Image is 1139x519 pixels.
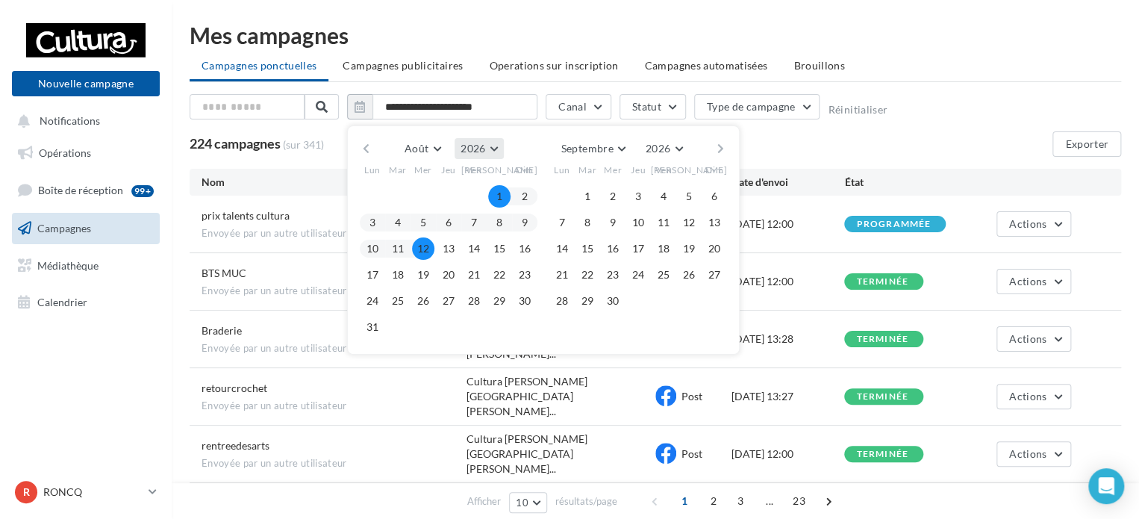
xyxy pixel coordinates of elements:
[514,237,536,260] button: 16
[202,342,466,355] span: Envoyée par un autre utilisateur
[844,175,958,190] div: État
[703,211,725,234] button: 13
[283,137,324,152] span: (sur 341)
[652,211,675,234] button: 11
[602,211,624,234] button: 9
[620,94,686,119] button: Statut
[387,211,409,234] button: 4
[39,146,91,159] span: Opérations
[678,237,700,260] button: 19
[202,227,466,240] span: Envoyée par un autre utilisateur
[555,138,631,159] button: Septembre
[361,316,384,338] button: 31
[514,185,536,208] button: 2
[361,290,384,312] button: 24
[202,400,466,413] span: Envoyée par un autre utilisateur
[602,185,624,208] button: 2
[602,237,624,260] button: 16
[1088,468,1124,504] div: Open Intercom Messenger
[652,185,675,208] button: 4
[758,489,781,513] span: ...
[190,135,281,152] span: 224 campagnes
[467,494,501,509] span: Afficher
[731,274,844,289] div: [DATE] 12:00
[731,389,844,404] div: [DATE] 13:27
[551,264,573,286] button: 21
[731,332,844,346] div: [DATE] 13:28
[488,264,511,286] button: 22
[1009,332,1046,345] span: Actions
[996,269,1071,294] button: Actions
[9,174,163,206] a: Boîte de réception99+
[516,497,528,509] span: 10
[640,138,688,159] button: 2026
[37,296,87,308] span: Calendrier
[488,185,511,208] button: 1
[554,164,570,176] span: Lun
[202,175,466,190] div: Nom
[9,213,163,244] a: Campagnes
[488,211,511,234] button: 8
[437,211,460,234] button: 6
[202,382,267,394] span: retourcrochet
[23,485,30,500] span: R
[190,24,1121,46] div: Mes campagnes
[681,390,702,403] span: Post
[631,164,646,176] span: Jeu
[466,432,655,476] span: Cultura [PERSON_NAME][GEOGRAPHIC_DATA][PERSON_NAME]...
[414,164,432,176] span: Mer
[9,287,163,318] a: Calendrier
[828,104,887,116] button: Réinitialiser
[793,59,845,72] span: Brouillons
[361,264,384,286] button: 17
[437,290,460,312] button: 27
[1009,275,1046,288] span: Actions
[387,264,409,286] button: 18
[551,211,573,234] button: 7
[856,335,908,344] div: terminée
[576,264,599,286] button: 22
[602,290,624,312] button: 30
[996,384,1071,409] button: Actions
[12,478,160,506] a: R RONCQ
[627,185,649,208] button: 3
[645,59,768,72] span: Campagnes automatisées
[694,94,820,119] button: Type de campagne
[787,489,811,513] span: 23
[576,185,599,208] button: 1
[561,142,614,155] span: Septembre
[551,290,573,312] button: 28
[651,164,728,176] span: [PERSON_NAME]
[441,164,456,176] span: Jeu
[488,237,511,260] button: 15
[731,217,844,231] div: [DATE] 12:00
[627,264,649,286] button: 24
[1009,390,1046,403] span: Actions
[627,211,649,234] button: 10
[1009,217,1046,230] span: Actions
[856,220,931,229] div: programmée
[576,237,599,260] button: 15
[437,264,460,286] button: 20
[463,264,485,286] button: 21
[405,142,428,155] span: Août
[551,237,573,260] button: 14
[673,489,696,513] span: 1
[9,137,163,169] a: Opérations
[996,211,1071,237] button: Actions
[546,94,611,119] button: Canal
[463,237,485,260] button: 14
[389,164,407,176] span: Mar
[455,138,503,159] button: 2026
[463,211,485,234] button: 7
[703,237,725,260] button: 20
[202,324,242,337] span: Braderie
[38,184,123,196] span: Boîte de réception
[43,485,143,500] p: RONCQ
[576,211,599,234] button: 8
[437,237,460,260] button: 13
[509,492,547,513] button: 10
[514,290,536,312] button: 30
[514,264,536,286] button: 23
[856,392,908,402] div: terminée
